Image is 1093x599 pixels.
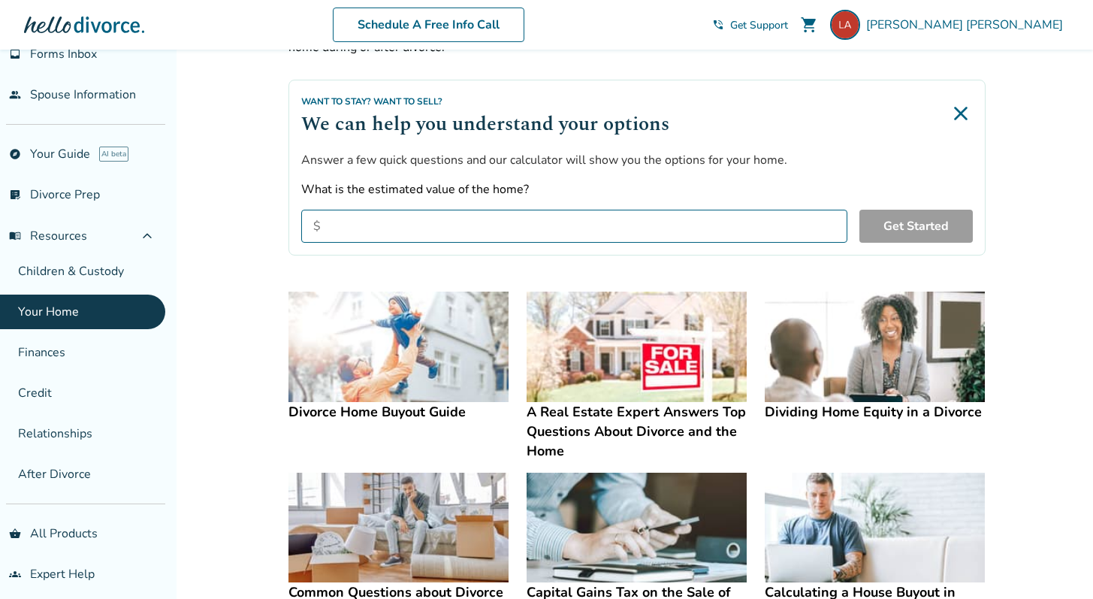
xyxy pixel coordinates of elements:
span: expand_less [138,227,156,245]
h4: A Real Estate Expert Answers Top Questions About Divorce and the Home [527,402,747,461]
img: Calculating a House Buyout in Divorce [765,473,985,583]
span: shopping_cart [800,16,818,34]
img: lorrialmaguer@gmail.com [830,10,860,40]
h4: Divorce Home Buyout Guide [288,402,509,422]
img: Divorce Home Buyout Guide [288,292,509,402]
span: list_alt_check [9,189,21,201]
span: shopping_basket [9,528,21,540]
a: phone_in_talkGet Support [712,18,788,32]
p: Answer a few quick questions and our calculator will show you the options for your home. [301,151,973,169]
a: Divorce Home Buyout GuideDivorce Home Buyout Guide [288,292,509,422]
img: Dividing Home Equity in a Divorce [765,292,985,402]
a: A Real Estate Expert Answers Top Questions About Divorce and the HomeA Real Estate Expert Answers... [527,292,747,461]
span: Resources [9,228,87,244]
button: Get Started [859,210,973,243]
span: groups [9,568,21,580]
img: Close [949,101,973,126]
img: Common Questions about Divorce and the Marital Home [288,473,509,583]
iframe: Chat Widget [1018,527,1093,599]
span: AI beta [99,147,128,162]
span: explore [9,148,21,160]
h2: We can help you understand your options [301,109,669,139]
h4: Dividing Home Equity in a Divorce [765,402,985,422]
img: Capital Gains Tax on the Sale of Your Home after Divorce [527,473,747,583]
a: Dividing Home Equity in a DivorceDividing Home Equity in a Divorce [765,292,985,422]
span: Get Support [730,18,788,32]
span: Forms Inbox [30,46,97,62]
span: [PERSON_NAME] [PERSON_NAME] [866,17,1069,33]
span: menu_book [9,230,21,242]
span: inbox [9,48,21,60]
label: What is the estimated value of the home? [301,181,973,198]
img: A Real Estate Expert Answers Top Questions About Divorce and the Home [527,292,747,402]
a: Schedule A Free Info Call [333,8,524,42]
span: phone_in_talk [712,19,724,31]
span: Want to Stay? Want to Sell? [301,95,442,107]
span: people [9,89,21,101]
